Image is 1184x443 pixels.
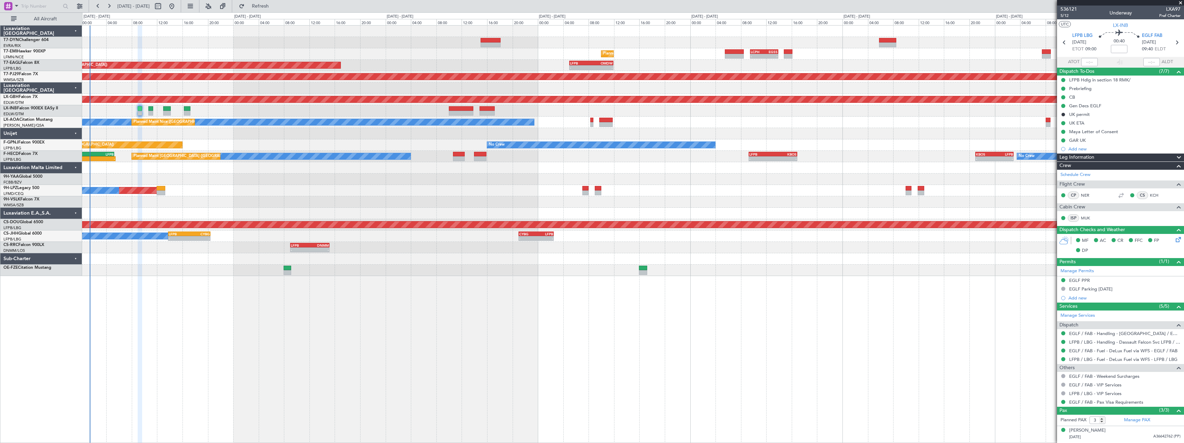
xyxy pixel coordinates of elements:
[3,175,42,179] a: 9H-YAAGlobal 5000
[1069,277,1090,283] div: EGLF PPR
[1020,19,1046,25] div: 04:00
[764,50,778,54] div: EGSS
[741,19,767,25] div: 08:00
[1072,39,1086,46] span: [DATE]
[1069,94,1075,100] div: CB
[614,19,640,25] div: 12:00
[3,191,23,196] a: LFMD/CEQ
[1060,417,1086,424] label: Planned PAX
[208,19,234,25] div: 20:00
[843,14,870,20] div: [DATE] - [DATE]
[1124,417,1150,424] a: Manage PAX
[387,14,413,20] div: [DATE] - [DATE]
[291,248,310,252] div: -
[690,19,716,25] div: 00:00
[3,38,19,42] span: T7-DYN
[3,49,17,53] span: T7-EMI
[1135,237,1143,244] span: FFC
[3,266,18,270] span: OE-FZE
[83,14,110,20] div: [DATE] - [DATE]
[132,19,157,25] div: 08:00
[976,152,994,156] div: KBOS
[773,152,797,156] div: KBOS
[436,19,462,25] div: 08:00
[513,19,538,25] div: 20:00
[3,61,39,65] a: T7-EAGLFalcon 8X
[1069,348,1177,354] a: EGLF / FAB - Fuel - DeLux Fuel via WFS - EGLF / FAB
[1068,295,1181,301] div: Add new
[3,186,39,190] a: 9H-LPZLegacy 500
[716,19,741,25] div: 04:00
[969,19,995,25] div: 20:00
[8,13,75,24] button: All Aircraft
[3,106,58,110] a: LX-INBFalcon 900EX EASy II
[944,19,969,25] div: 16:00
[1069,129,1118,135] div: Maya Letter of Consent
[3,248,25,253] a: DNMM/LOS
[792,19,817,25] div: 16:00
[309,19,335,25] div: 12:00
[3,175,19,179] span: 9H-YAA
[1060,268,1094,275] a: Manage Permits
[1059,407,1067,415] span: Pax
[536,232,553,236] div: LFPB
[1137,191,1148,199] div: CS
[1100,237,1106,244] span: AC
[3,220,20,224] span: CS-DOU
[234,14,261,20] div: [DATE] - [DATE]
[310,243,329,247] div: DNMM
[3,100,24,105] a: EDLW/DTM
[1046,19,1071,25] div: 08:00
[1068,146,1181,152] div: Add new
[995,19,1020,25] div: 00:00
[751,54,764,58] div: -
[310,248,329,252] div: -
[18,17,73,21] span: All Aircraft
[236,1,277,12] button: Refresh
[21,1,61,11] input: Trip Number
[189,236,210,240] div: -
[3,152,19,156] span: F-HECD
[1082,247,1088,254] span: DP
[1059,68,1094,76] span: Dispatch To-Dos
[3,232,42,236] a: CS-JHHGlobal 6000
[1072,46,1084,53] span: ETOT
[3,232,18,236] span: CS-JHH
[3,140,18,145] span: F-GPNJ
[1069,399,1143,405] a: EGLF / FAB - Pax Visa Requirements
[1059,303,1077,311] span: Services
[189,232,210,236] div: CYBG
[3,152,38,156] a: F-HECDFalcon 7X
[3,111,24,117] a: EDLW/DTM
[1069,339,1181,345] a: LFPB / LBG - Handling - Dassault Falcon Svc LFPB / LBG
[1159,68,1169,75] span: (7/7)
[134,117,210,127] div: Planned Maint Nice ([GEOGRAPHIC_DATA])
[360,19,386,25] div: 20:00
[1081,215,1096,221] a: MUK
[749,157,773,161] div: -
[996,14,1023,20] div: [DATE] - [DATE]
[1059,258,1076,266] span: Permits
[1109,9,1132,17] div: Underway
[570,66,591,70] div: -
[117,3,150,9] span: [DATE] - [DATE]
[1069,391,1122,396] a: LFPB / LBG - VIP Services
[1162,59,1173,66] span: ALDT
[1059,203,1085,211] span: Cabin Crew
[1142,39,1156,46] span: [DATE]
[976,157,994,161] div: -
[591,66,613,70] div: -
[3,38,49,42] a: T7-DYNChallenger 604
[3,237,21,242] a: LFPB/LBG
[817,19,842,25] div: 20:00
[764,54,778,58] div: -
[1069,77,1131,83] div: LFPB Hdlg in section 18 RMK/
[86,157,115,161] div: -
[691,14,718,20] div: [DATE] - [DATE]
[1159,13,1181,19] span: Pref Charter
[1059,154,1094,161] span: Leg Information
[1150,192,1165,198] a: KCH
[84,152,114,156] div: LFPB
[386,19,411,25] div: 00:00
[3,203,24,208] a: WMSA/SZB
